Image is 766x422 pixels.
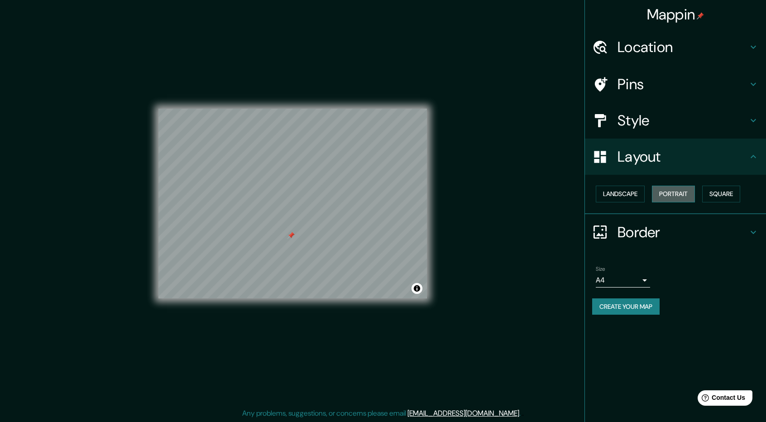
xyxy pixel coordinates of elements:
button: Create your map [592,298,660,315]
label: Size [596,265,605,273]
div: A4 [596,273,650,288]
div: . [521,408,522,419]
canvas: Map [158,109,427,298]
a: [EMAIL_ADDRESS][DOMAIN_NAME] [407,408,519,418]
h4: Layout [618,148,748,166]
h4: Border [618,223,748,241]
iframe: Help widget launcher [685,387,756,412]
div: Layout [585,139,766,175]
div: Style [585,102,766,139]
h4: Pins [618,75,748,93]
div: Pins [585,66,766,102]
div: Location [585,29,766,65]
button: Landscape [596,186,645,202]
img: pin-icon.png [697,12,704,19]
button: Toggle attribution [412,283,422,294]
h4: Style [618,111,748,129]
div: . [522,408,524,419]
h4: Mappin [647,5,704,24]
h4: Location [618,38,748,56]
p: Any problems, suggestions, or concerns please email . [242,408,521,419]
div: Border [585,214,766,250]
button: Portrait [652,186,695,202]
button: Square [702,186,740,202]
